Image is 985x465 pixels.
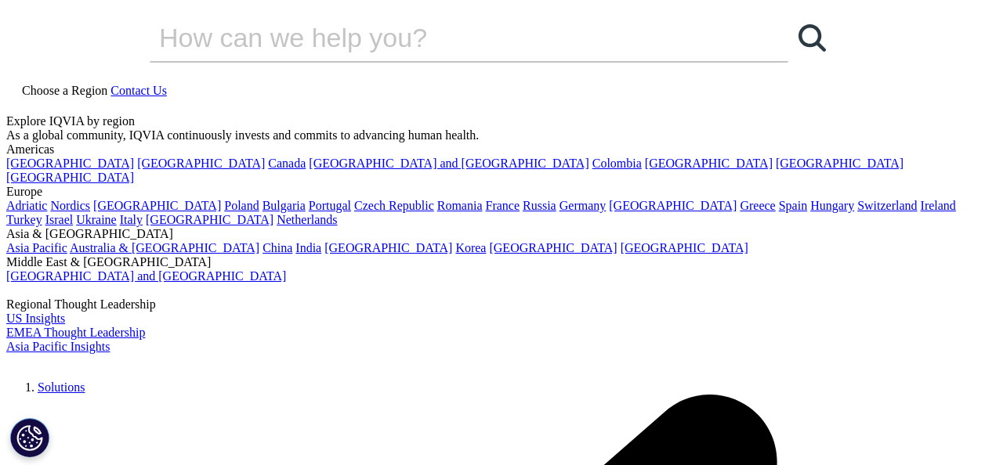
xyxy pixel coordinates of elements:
a: [GEOGRAPHIC_DATA] [93,199,221,212]
span: Choose a Region [22,84,107,97]
div: Regional Thought Leadership [6,297,979,312]
svg: Search [799,24,826,52]
a: Contact Us [110,84,167,97]
a: Ireland [921,199,956,212]
a: Switzerland [857,199,917,212]
a: Poland [224,199,259,212]
div: As a global community, IQVIA continuously invests and commits to advancing human health. [6,128,979,142]
div: Asia & [GEOGRAPHIC_DATA] [6,227,979,241]
a: Netherlands [277,213,337,226]
a: Solutions [38,380,85,394]
input: Search [150,14,744,61]
a: Colombia [592,157,642,170]
div: Middle East & [GEOGRAPHIC_DATA] [6,255,979,269]
button: Cookies Settings [10,418,49,457]
a: Nordics [50,199,90,212]
div: Explore IQVIA by region [6,114,979,128]
a: [GEOGRAPHIC_DATA] [6,171,134,184]
a: Canada [268,157,306,170]
a: Spain [779,199,807,212]
div: Europe [6,185,979,199]
a: Israel [45,213,74,226]
a: Asia Pacific Insights [6,340,110,353]
div: Americas [6,142,979,157]
a: Hungary [810,199,854,212]
a: [GEOGRAPHIC_DATA] [6,157,134,170]
a: [GEOGRAPHIC_DATA] [146,213,273,226]
a: Italy [120,213,143,226]
a: Search [788,14,835,61]
a: Germany [559,199,607,212]
a: [GEOGRAPHIC_DATA] [489,241,617,254]
a: Australia & [GEOGRAPHIC_DATA] [70,241,259,254]
a: EMEA Thought Leadership [6,326,145,339]
a: Romania [437,199,483,212]
a: China [263,241,292,254]
a: Greece [740,199,775,212]
a: Portugal [309,199,351,212]
a: [GEOGRAPHIC_DATA] [645,157,773,170]
a: France [486,199,520,212]
a: [GEOGRAPHIC_DATA] and [GEOGRAPHIC_DATA] [6,269,286,283]
a: [GEOGRAPHIC_DATA] [609,199,737,212]
a: Turkey [6,213,42,226]
a: Adriatic [6,199,47,212]
a: [GEOGRAPHIC_DATA] [776,157,904,170]
a: Ukraine [76,213,117,226]
a: Russia [523,199,556,212]
a: Asia Pacific [6,241,67,254]
a: Czech Republic [354,199,434,212]
a: US Insights [6,312,65,325]
a: [GEOGRAPHIC_DATA] [137,157,265,170]
a: [GEOGRAPHIC_DATA] [621,241,748,254]
a: [GEOGRAPHIC_DATA] [324,241,452,254]
a: Korea [455,241,486,254]
a: [GEOGRAPHIC_DATA] and [GEOGRAPHIC_DATA] [309,157,588,170]
a: Bulgaria [263,199,306,212]
a: India [295,241,321,254]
